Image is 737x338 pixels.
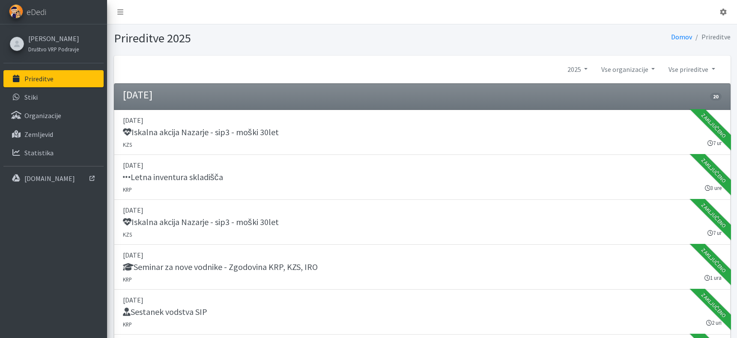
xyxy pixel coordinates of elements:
a: [DOMAIN_NAME] [3,170,104,187]
a: Statistika [3,144,104,161]
small: KRP [123,186,132,193]
p: [DATE] [123,205,722,215]
a: Vse prireditve [662,61,722,78]
a: Stiki [3,89,104,106]
h5: Iskalna akcija Nazarje - sip3 - moški 30let [123,127,279,137]
small: KZS [123,141,132,148]
p: Prireditve [24,74,54,83]
p: Zemljevid [24,130,53,139]
a: Domov [671,33,692,41]
h5: Seminar za nove vodnike - Zgodovina KRP, KZS, IRO [123,262,318,272]
a: [DATE] Iskalna akcija Nazarje - sip3 - moški 30let KZS 7 ur Zaključeno [114,200,731,245]
p: Statistika [24,148,54,157]
a: [DATE] Sestanek vodstva SIP KRP 2 uri Zaključeno [114,290,731,335]
a: Prireditve [3,70,104,87]
span: 20 [710,93,721,101]
h4: [DATE] [123,89,152,101]
small: KRP [123,276,132,283]
a: [PERSON_NAME] [28,33,79,44]
a: Zemljevid [3,126,104,143]
small: KZS [123,231,132,238]
a: Organizacije [3,107,104,124]
small: KRP [123,321,132,328]
h5: Iskalna akcija Nazarje - sip3 - moški 30let [123,217,279,227]
img: eDedi [9,4,23,18]
a: Društvo VRP Podravje [28,44,79,54]
p: [DATE] [123,160,722,170]
p: [DATE] [123,115,722,125]
p: [DOMAIN_NAME] [24,174,75,183]
p: Organizacije [24,111,61,120]
a: [DATE] Letna inventura skladišča KRP 3 ure Zaključeno [114,155,731,200]
h5: Letna inventura skladišča [123,172,223,182]
h5: Sestanek vodstva SIP [123,307,207,317]
small: Društvo VRP Podravje [28,46,79,53]
a: 2025 [561,61,594,78]
p: Stiki [24,93,38,101]
p: [DATE] [123,295,722,305]
li: Prireditve [692,31,731,43]
a: Vse organizacije [594,61,662,78]
h1: Prireditve 2025 [114,31,419,46]
a: [DATE] Seminar za nove vodnike - Zgodovina KRP, KZS, IRO KRP 1 ura Zaključeno [114,245,731,290]
a: [DATE] Iskalna akcija Nazarje - sip3 - moški 30let KZS 7 ur Zaključeno [114,110,731,155]
span: eDedi [27,6,46,18]
p: [DATE] [123,250,722,260]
